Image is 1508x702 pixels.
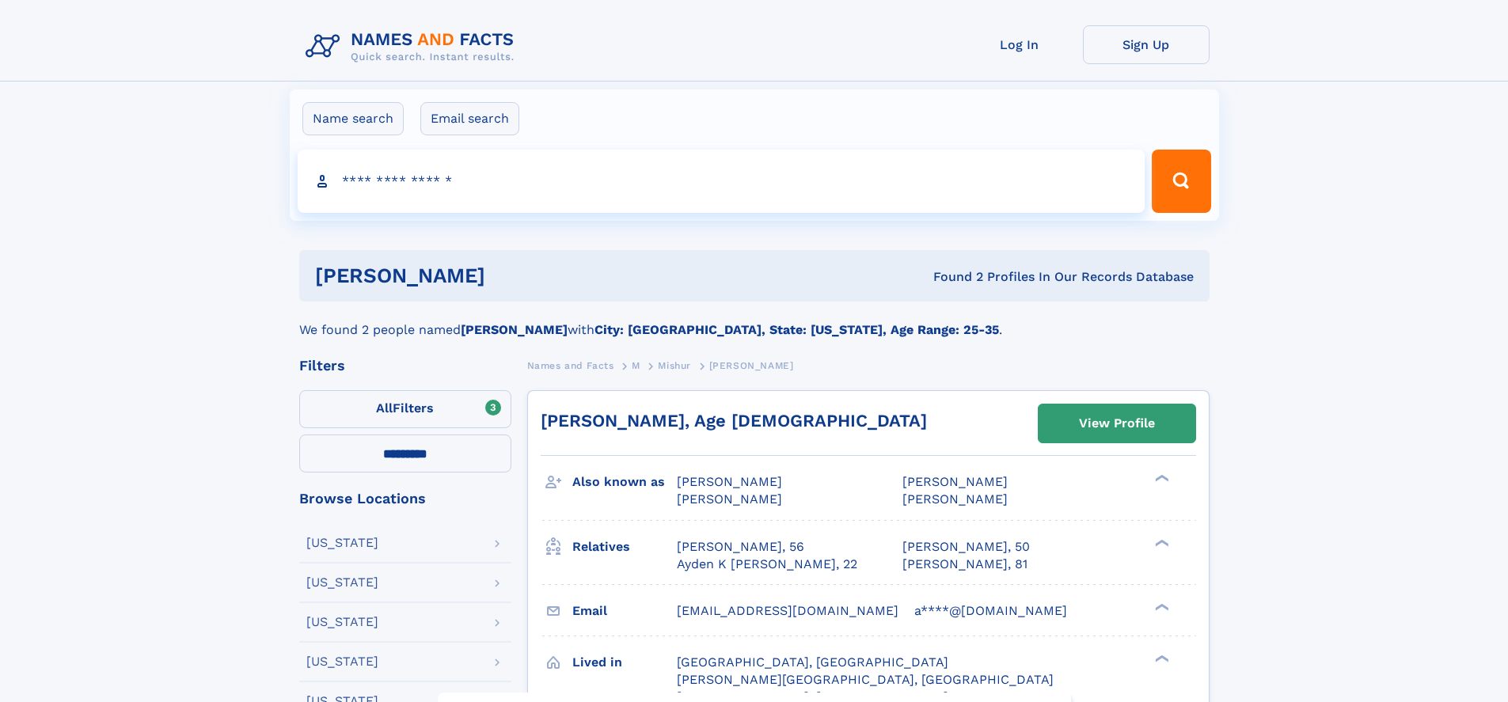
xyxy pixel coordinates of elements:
a: View Profile [1039,404,1195,442]
button: Search Button [1152,150,1210,213]
a: Log In [956,25,1083,64]
a: [PERSON_NAME], 50 [902,538,1030,556]
h3: Relatives [572,533,677,560]
div: View Profile [1079,405,1155,442]
label: Name search [302,102,404,135]
span: [PERSON_NAME] [677,491,782,507]
a: [PERSON_NAME], 56 [677,538,804,556]
a: M [632,355,640,375]
h3: Email [572,598,677,624]
div: Browse Locations [299,491,511,506]
span: M [632,360,640,371]
a: Mishur [658,355,691,375]
div: We found 2 people named with . [299,302,1210,340]
img: Logo Names and Facts [299,25,527,68]
label: Filters [299,390,511,428]
label: Email search [420,102,519,135]
b: [PERSON_NAME] [461,322,568,337]
span: [PERSON_NAME][GEOGRAPHIC_DATA], [GEOGRAPHIC_DATA] [677,672,1054,687]
a: [PERSON_NAME], Age [DEMOGRAPHIC_DATA] [541,411,927,431]
h3: Lived in [572,649,677,676]
a: [PERSON_NAME], 81 [902,556,1027,573]
a: Names and Facts [527,355,614,375]
span: [PERSON_NAME] [902,474,1008,489]
h3: Also known as [572,469,677,495]
span: Mishur [658,360,691,371]
span: [GEOGRAPHIC_DATA], [GEOGRAPHIC_DATA] [677,655,948,670]
div: ❯ [1151,537,1170,548]
div: ❯ [1151,653,1170,663]
div: [US_STATE] [306,655,378,668]
span: [PERSON_NAME] [709,360,794,371]
div: ❯ [1151,473,1170,484]
span: [EMAIL_ADDRESS][DOMAIN_NAME] [677,603,898,618]
h1: [PERSON_NAME] [315,266,709,286]
span: All [376,400,393,416]
div: [US_STATE] [306,576,378,589]
div: Filters [299,359,511,373]
div: Found 2 Profiles In Our Records Database [709,268,1194,286]
div: ❯ [1151,601,1170,612]
b: City: [GEOGRAPHIC_DATA], State: [US_STATE], Age Range: 25-35 [594,322,999,337]
div: [US_STATE] [306,537,378,549]
span: [PERSON_NAME] [677,474,782,489]
a: Sign Up [1083,25,1210,64]
div: [US_STATE] [306,616,378,628]
input: search input [298,150,1145,213]
a: Ayden K [PERSON_NAME], 22 [677,556,857,573]
span: [PERSON_NAME] [902,491,1008,507]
